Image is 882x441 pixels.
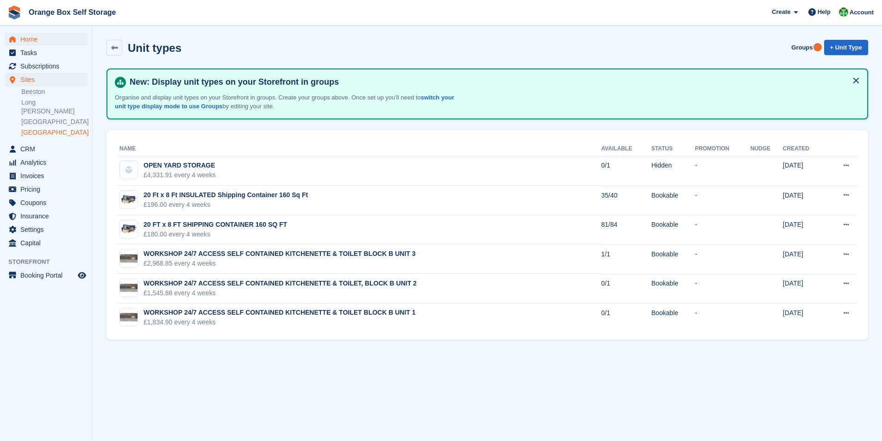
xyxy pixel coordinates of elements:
[120,281,138,295] img: 4000-sqft-unit.jpg
[601,304,651,333] td: 0/1
[144,220,287,230] div: 20 FT x 8 FT SHIPPING CONTAINER 160 SQ FT
[120,311,138,324] img: 4000-sqft-unit.jpg
[144,288,417,298] div: £1,545.88 every 4 weeks
[5,143,88,155] a: menu
[20,46,76,59] span: Tasks
[695,186,751,215] td: -
[20,183,76,196] span: Pricing
[21,128,88,137] a: [GEOGRAPHIC_DATA]
[695,156,751,186] td: -
[695,142,751,156] th: Promotion
[850,8,874,17] span: Account
[783,304,826,333] td: [DATE]
[20,269,76,282] span: Booking Portal
[813,43,822,51] div: Tooltip anchor
[695,244,751,274] td: -
[21,118,88,126] a: [GEOGRAPHIC_DATA]
[651,274,695,304] td: Bookable
[5,46,88,59] a: menu
[21,87,88,96] a: Beeston
[783,215,826,245] td: [DATE]
[601,215,651,245] td: 81/84
[118,142,601,156] th: Name
[8,257,92,267] span: Storefront
[824,40,868,55] a: + Unit Type
[783,244,826,274] td: [DATE]
[695,215,751,245] td: -
[120,222,138,236] img: 20-ft-container.jpg
[20,236,76,249] span: Capital
[783,156,826,186] td: [DATE]
[5,236,88,249] a: menu
[20,223,76,236] span: Settings
[5,210,88,223] a: menu
[5,183,88,196] a: menu
[5,60,88,73] a: menu
[601,186,651,215] td: 35/40
[818,7,831,17] span: Help
[601,142,651,156] th: Available
[5,196,88,209] a: menu
[144,170,216,180] div: £4,331.91 every 4 weeks
[120,161,138,179] img: blank-unit-type-icon-ffbac7b88ba66c5e286b0e438baccc4b9c83835d4c34f86887a83fc20ec27e7b.svg
[651,186,695,215] td: Bookable
[144,230,287,239] div: £180.00 every 4 weeks
[5,223,88,236] a: menu
[751,142,783,156] th: Nudge
[783,186,826,215] td: [DATE]
[20,210,76,223] span: Insurance
[120,193,138,206] img: 20-ft-container.jpg
[601,156,651,186] td: 0/1
[772,7,790,17] span: Create
[5,156,88,169] a: menu
[144,200,308,210] div: £196.00 every 4 weeks
[115,93,462,111] p: Organise and display unit types on your Storefront in groups. Create your groups above. Once set ...
[5,73,88,86] a: menu
[144,259,416,268] div: £2,968.85 every 4 weeks
[601,274,651,304] td: 0/1
[120,252,138,265] img: 4000-sqft-unit.jpg
[126,77,860,87] h4: New: Display unit types on your Storefront in groups
[783,274,826,304] td: [DATE]
[20,196,76,209] span: Coupons
[20,156,76,169] span: Analytics
[783,142,826,156] th: Created
[651,215,695,245] td: Bookable
[651,244,695,274] td: Bookable
[5,169,88,182] a: menu
[788,40,816,55] a: Groups
[20,169,76,182] span: Invoices
[144,317,416,327] div: £1,834.90 every 4 weeks
[20,60,76,73] span: Subscriptions
[144,190,308,200] div: 20 Ft x 8 Ft INSULATED Shipping Container 160 Sq Ft
[25,5,120,20] a: Orange Box Self Storage
[695,304,751,333] td: -
[651,142,695,156] th: Status
[144,161,216,170] div: OPEN YARD STORAGE
[76,270,88,281] a: Preview store
[128,42,181,54] h2: Unit types
[144,279,417,288] div: WORKSHOP 24/7 ACCESS SELF CONTAINED KITCHENETTE & TOILET, BLOCK B UNIT 2
[21,98,88,116] a: Long [PERSON_NAME]
[144,249,416,259] div: WORKSHOP 24/7 ACCESS SELF CONTAINED KITCHENETTE & TOILET BLOCK B UNIT 3
[20,143,76,155] span: CRM
[5,269,88,282] a: menu
[7,6,21,19] img: stora-icon-8386f47178a22dfd0bd8f6a31ec36ba5ce8667c1dd55bd0f319d3a0aa187defe.svg
[651,156,695,186] td: Hidden
[5,33,88,46] a: menu
[144,308,416,317] div: WORKSHOP 24/7 ACCESS SELF CONTAINED KITCHENETTE & TOILET BLOCK B UNIT 1
[20,33,76,46] span: Home
[651,304,695,333] td: Bookable
[601,244,651,274] td: 1/1
[20,73,76,86] span: Sites
[695,274,751,304] td: -
[839,7,848,17] img: Binder Bhardwaj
